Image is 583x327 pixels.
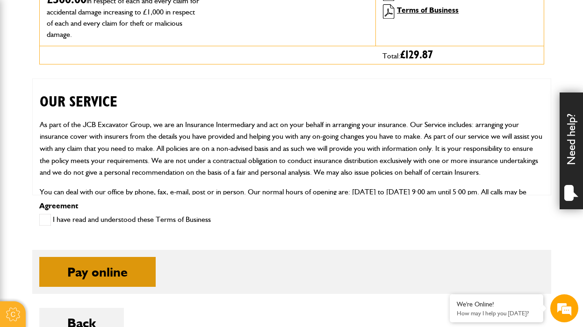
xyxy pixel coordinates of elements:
[560,92,583,209] div: Need help?
[40,186,544,210] p: You can deal with our office by phone, fax, e-mail, post or in person. Our normal hours of openin...
[153,5,176,27] div: Minimize live chat window
[405,50,433,61] span: 129.87
[12,86,171,107] input: Enter your last name
[12,142,171,162] input: Enter your phone number
[12,114,171,135] input: Enter your email address
[127,256,170,269] em: Start Chat
[39,214,211,226] label: I have read and understood these Terms of Business
[39,257,156,287] button: Pay online
[375,46,543,64] div: Total:
[40,119,544,178] p: As part of the JCB Excavator Group, we are an Insurance Intermediary and act on your behalf in ar...
[12,169,171,248] textarea: Type your message and hit 'Enter'
[400,50,433,61] span: £
[397,6,459,14] a: Terms of Business
[457,300,536,308] div: We're Online!
[49,52,157,64] div: Chat with us now
[457,310,536,317] p: How may I help you today?
[39,202,544,210] p: Agreement
[40,79,544,111] h2: OUR SERVICE
[16,52,39,65] img: d_20077148190_company_1631870298795_20077148190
